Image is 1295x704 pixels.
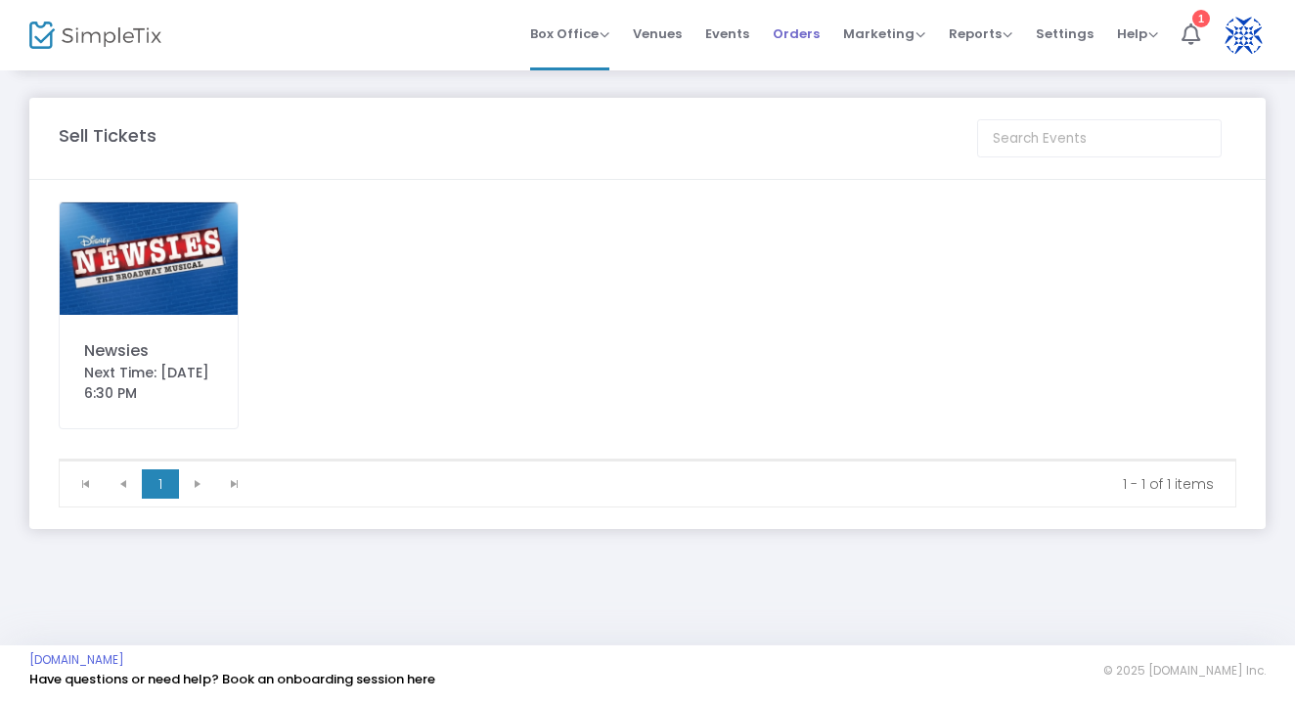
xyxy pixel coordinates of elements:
m-panel-title: Sell Tickets [59,122,156,149]
div: Next Time: [DATE] 6:30 PM [84,363,213,404]
a: [DOMAIN_NAME] [29,652,124,668]
kendo-pager-info: 1 - 1 of 1 items [267,474,1214,494]
span: Box Office [530,24,609,43]
div: Newsies [84,339,213,363]
span: Marketing [843,24,925,43]
span: Help [1117,24,1158,43]
div: Data table [60,460,1235,461]
a: Have questions or need help? Book an onboarding session here [29,670,435,688]
span: Page 1 [142,469,179,499]
img: 000427hero.jpg [60,202,238,315]
span: Orders [773,9,820,59]
span: © 2025 [DOMAIN_NAME] Inc. [1103,663,1266,679]
span: Settings [1036,9,1094,59]
input: Search Events [977,119,1222,157]
div: 1 [1192,10,1210,27]
span: Reports [949,24,1012,43]
span: Events [705,9,749,59]
span: Venues [633,9,682,59]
